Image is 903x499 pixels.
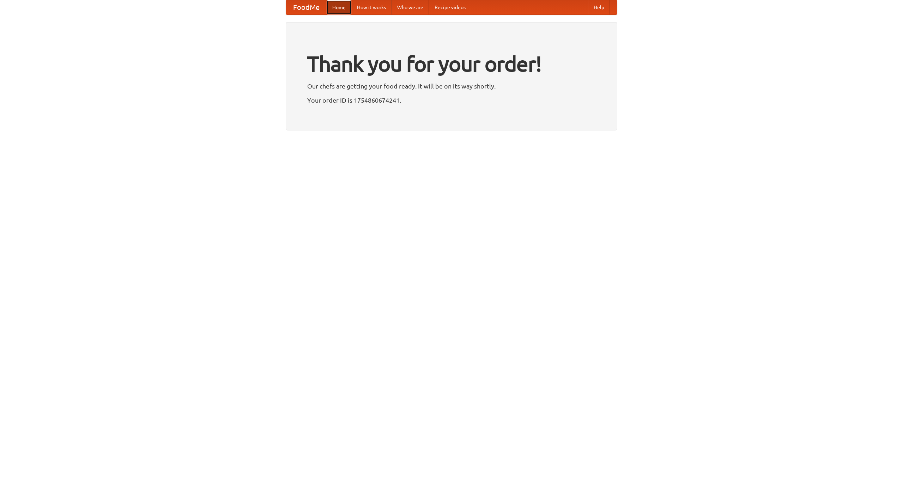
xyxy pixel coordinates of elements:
[588,0,610,14] a: Help
[307,95,596,105] p: Your order ID is 1754860674241.
[327,0,351,14] a: Home
[307,47,596,81] h1: Thank you for your order!
[286,0,327,14] a: FoodMe
[392,0,429,14] a: Who we are
[307,81,596,91] p: Our chefs are getting your food ready. It will be on its way shortly.
[351,0,392,14] a: How it works
[429,0,471,14] a: Recipe videos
